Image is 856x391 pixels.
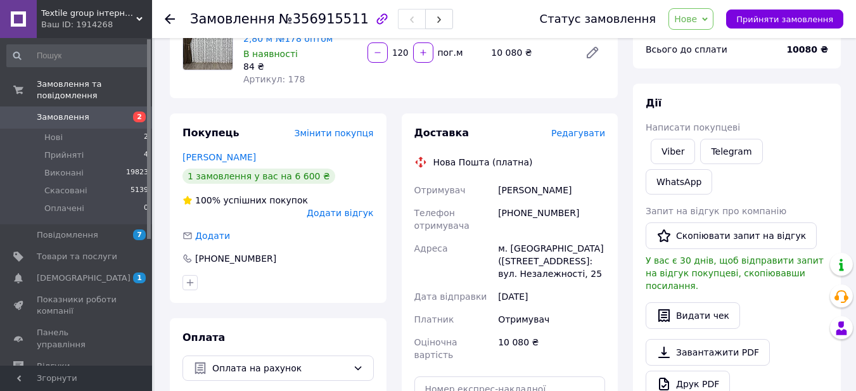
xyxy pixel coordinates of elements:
span: Прийняти замовлення [736,15,833,24]
div: Нова Пошта (платна) [430,156,536,169]
button: Скопіювати запит на відгук [646,222,817,249]
span: Товари та послуги [37,251,117,262]
span: [DEMOGRAPHIC_DATA] [37,272,131,284]
span: Покупець [182,127,240,139]
img: Тюль Жаккард білий 2,80 м №178 оптом [183,20,233,70]
div: Повернутися назад [165,13,175,25]
span: Нове [674,14,697,24]
div: 1 замовлення у вас на 6 600 ₴ [182,169,335,184]
div: [PHONE_NUMBER] [194,252,278,265]
span: Всього до сплати [646,44,727,54]
span: Змінити покупця [295,128,374,138]
span: 4 [144,150,148,161]
span: №356915511 [279,11,369,27]
span: Отримувач [414,185,466,195]
div: Статус замовлення [540,13,656,25]
span: 100% [195,195,220,205]
div: м. [GEOGRAPHIC_DATA] ([STREET_ADDRESS]: вул. Незалежності, 25 [495,237,608,285]
span: Нові [44,132,63,143]
div: [PHONE_NUMBER] [495,202,608,237]
span: В наявності [243,49,298,59]
div: 10 080 ₴ [495,331,608,366]
span: Прийняті [44,150,84,161]
span: Скасовані [44,185,87,196]
b: 10080 ₴ [786,44,828,54]
a: [PERSON_NAME] [182,152,256,162]
span: Запит на відгук про компанію [646,206,786,216]
span: Додати відгук [307,208,373,218]
span: 7 [133,229,146,240]
div: успішних покупок [182,194,308,207]
div: 10 080 ₴ [486,44,575,61]
a: Завантажити PDF [646,339,770,366]
span: Оплата [182,331,225,343]
span: 5139 [131,185,148,196]
span: Замовлення [37,112,89,123]
span: 0 [144,203,148,214]
span: Оплачені [44,203,84,214]
a: WhatsApp [646,169,712,195]
span: Замовлення [190,11,275,27]
span: Дата відправки [414,292,487,302]
div: 84 ₴ [243,60,357,73]
span: Додати [195,231,230,241]
a: Viber [651,139,695,164]
span: Виконані [44,167,84,179]
button: Видати чек [646,302,740,329]
span: Замовлення та повідомлення [37,79,152,101]
span: Телефон отримувача [414,208,470,231]
span: Textile group інтернет-магазин штор, гардин [41,8,136,19]
span: Повідомлення [37,229,98,241]
a: Telegram [700,139,762,164]
span: Написати покупцеві [646,122,740,132]
span: Доставка [414,127,470,139]
div: Ваш ID: 1914268 [41,19,152,30]
span: Оплата на рахунок [212,361,348,375]
span: 1 [133,272,146,283]
span: Редагувати [551,128,605,138]
span: Панель управління [37,327,117,350]
div: пог.м [435,46,464,59]
span: 19823 [126,167,148,179]
span: 2 [133,112,146,122]
div: [PERSON_NAME] [495,179,608,202]
button: Прийняти замовлення [726,10,843,29]
span: Оціночна вартість [414,337,457,360]
span: Адреса [414,243,448,253]
span: Артикул: 178 [243,74,305,84]
a: [PERSON_NAME] білий 2,80 м №178 оптом [243,21,345,44]
span: Відгуки [37,361,70,372]
span: Платник [414,314,454,324]
span: У вас є 30 днів, щоб відправити запит на відгук покупцеві, скопіювавши посилання. [646,255,824,291]
span: 2 [144,132,148,143]
a: Редагувати [580,40,605,65]
input: Пошук [6,44,150,67]
span: Дії [646,97,661,109]
div: [DATE] [495,285,608,308]
div: Отримувач [495,308,608,331]
span: Показники роботи компанії [37,294,117,317]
